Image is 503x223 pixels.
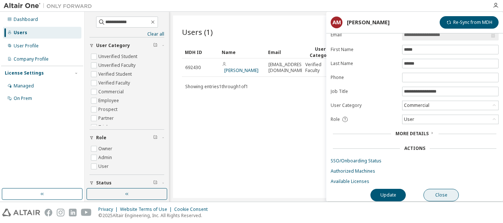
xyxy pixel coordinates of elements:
[305,46,336,58] div: User Category
[98,206,120,212] div: Privacy
[331,47,398,53] label: First Name
[174,206,212,212] div: Cookie Consent
[268,46,299,58] div: Email
[153,180,158,186] span: Clear filter
[89,175,164,191] button: Status
[185,46,216,58] div: MDH ID
[153,135,158,141] span: Clear filter
[404,145,425,151] div: Actions
[440,16,499,29] button: Re-Sync from MDH
[57,209,64,216] img: instagram.svg
[98,212,212,219] p: © 2025 Altair Engineering, Inc. All Rights Reserved.
[185,83,248,90] span: Showing entries 1 through 1 of 1
[98,105,119,114] label: Prospect
[331,61,398,66] label: Last Name
[98,70,133,79] label: Verified Student
[89,130,164,146] button: Role
[98,87,125,96] label: Commercial
[69,209,77,216] img: linkedin.svg
[402,115,498,124] div: User
[403,115,415,123] div: User
[331,102,398,108] label: User Category
[268,62,306,73] span: [EMAIL_ADDRESS][DOMAIN_NAME]
[224,67,258,73] a: [PERSON_NAME]
[98,153,113,162] label: Admin
[14,17,38,22] div: Dashboard
[331,168,499,174] a: Authorized Machines
[331,158,499,164] a: SSO/Onboarding Status
[96,43,130,48] span: User Category
[347,19,390,25] div: [PERSON_NAME]
[331,179,499,184] a: Available Licenses
[98,123,109,132] label: Trial
[370,189,406,201] button: Update
[98,61,137,70] label: Unverified Faculty
[45,209,52,216] img: facebook.svg
[98,79,131,87] label: Verified Faculty
[120,206,174,212] div: Website Terms of Use
[81,209,92,216] img: youtube.svg
[98,162,110,171] label: User
[98,114,115,123] label: Partner
[305,62,335,73] span: Verified Faculty
[331,89,398,94] label: Job Title
[5,70,44,76] div: License Settings
[331,116,340,122] span: Role
[14,96,32,101] div: On Prem
[98,144,114,153] label: Owner
[98,96,120,105] label: Employee
[96,180,112,186] span: Status
[331,17,342,28] div: AM
[14,30,27,36] div: Users
[331,32,398,38] label: Email
[182,27,213,37] span: Users (1)
[14,83,34,89] div: Managed
[2,209,40,216] img: altair_logo.svg
[153,43,158,48] span: Clear filter
[402,101,498,110] div: Commercial
[185,65,201,71] span: 692430
[331,75,398,80] label: Phone
[96,135,106,141] span: Role
[222,46,262,58] div: Name
[403,101,430,109] div: Commercial
[89,37,164,54] button: User Category
[395,130,429,137] span: More Details
[14,56,49,62] div: Company Profile
[89,31,164,37] a: Clear all
[98,52,139,61] label: Unverified Student
[423,189,459,201] button: Close
[14,43,39,49] div: User Profile
[4,2,96,10] img: Altair One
